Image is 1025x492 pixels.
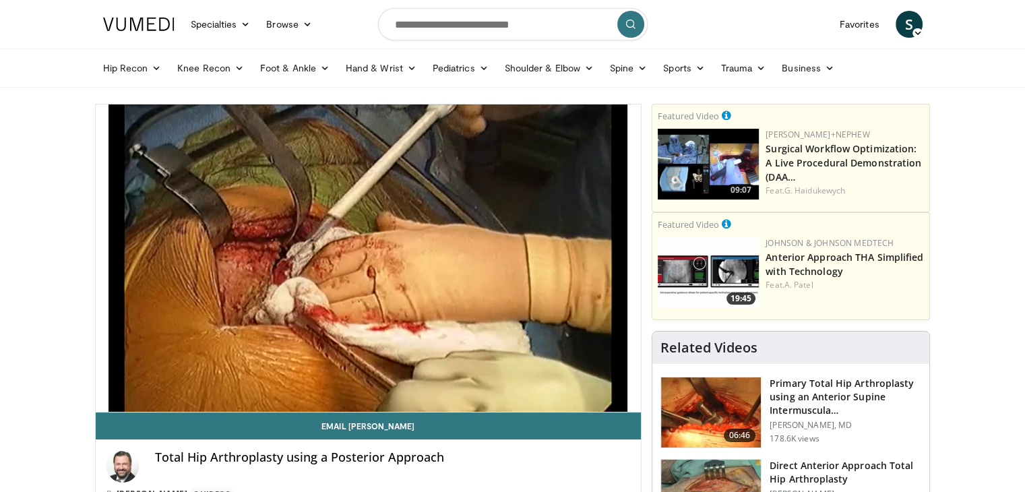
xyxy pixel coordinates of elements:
a: Foot & Ankle [252,55,338,82]
a: Business [774,55,842,82]
img: bcfc90b5-8c69-4b20-afee-af4c0acaf118.150x105_q85_crop-smart_upscale.jpg [658,129,759,199]
h4: Total Hip Arthroplasty using a Posterior Approach [155,450,631,465]
a: Pediatrics [425,55,497,82]
span: 09:07 [726,184,755,196]
img: VuMedi Logo [103,18,175,31]
a: Browse [258,11,320,38]
a: 06:46 Primary Total Hip Arthroplasty using an Anterior Supine Intermuscula… [PERSON_NAME], MD 178... [660,377,921,448]
p: 178.6K views [770,433,819,444]
a: Spine [602,55,655,82]
a: S [896,11,923,38]
img: 263423_3.png.150x105_q85_crop-smart_upscale.jpg [661,377,761,448]
a: A. Patel [784,279,813,290]
img: 06bb1c17-1231-4454-8f12-6191b0b3b81a.150x105_q85_crop-smart_upscale.jpg [658,237,759,308]
a: Surgical Workflow Optimization: A Live Procedural Demonstration (DAA… [766,142,921,183]
h3: Primary Total Hip Arthroplasty using an Anterior Supine Intermuscula… [770,377,921,417]
a: 19:45 [658,237,759,308]
a: Knee Recon [169,55,252,82]
a: Favorites [832,11,888,38]
a: Shoulder & Elbow [497,55,602,82]
input: Search topics, interventions [378,8,648,40]
a: [PERSON_NAME]+Nephew [766,129,869,140]
a: 09:07 [658,129,759,199]
span: 06:46 [724,429,756,442]
a: Email [PERSON_NAME] [96,412,642,439]
a: Anterior Approach THA Simplified with Technology [766,251,923,278]
img: Avatar [106,450,139,483]
a: Hip Recon [95,55,170,82]
h3: Direct Anterior Approach Total Hip Arthroplasty [770,459,921,486]
span: 19:45 [726,293,755,305]
a: Hand & Wrist [338,55,425,82]
small: Featured Video [658,218,719,230]
a: Johnson & Johnson MedTech [766,237,894,249]
small: Featured Video [658,110,719,122]
p: [PERSON_NAME], MD [770,420,921,431]
a: G. Haidukewych [784,185,845,196]
div: Feat. [766,185,924,197]
h4: Related Videos [660,340,757,356]
a: Specialties [183,11,259,38]
a: Trauma [713,55,774,82]
div: Feat. [766,279,924,291]
video-js: Video Player [96,104,642,412]
a: Sports [655,55,713,82]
